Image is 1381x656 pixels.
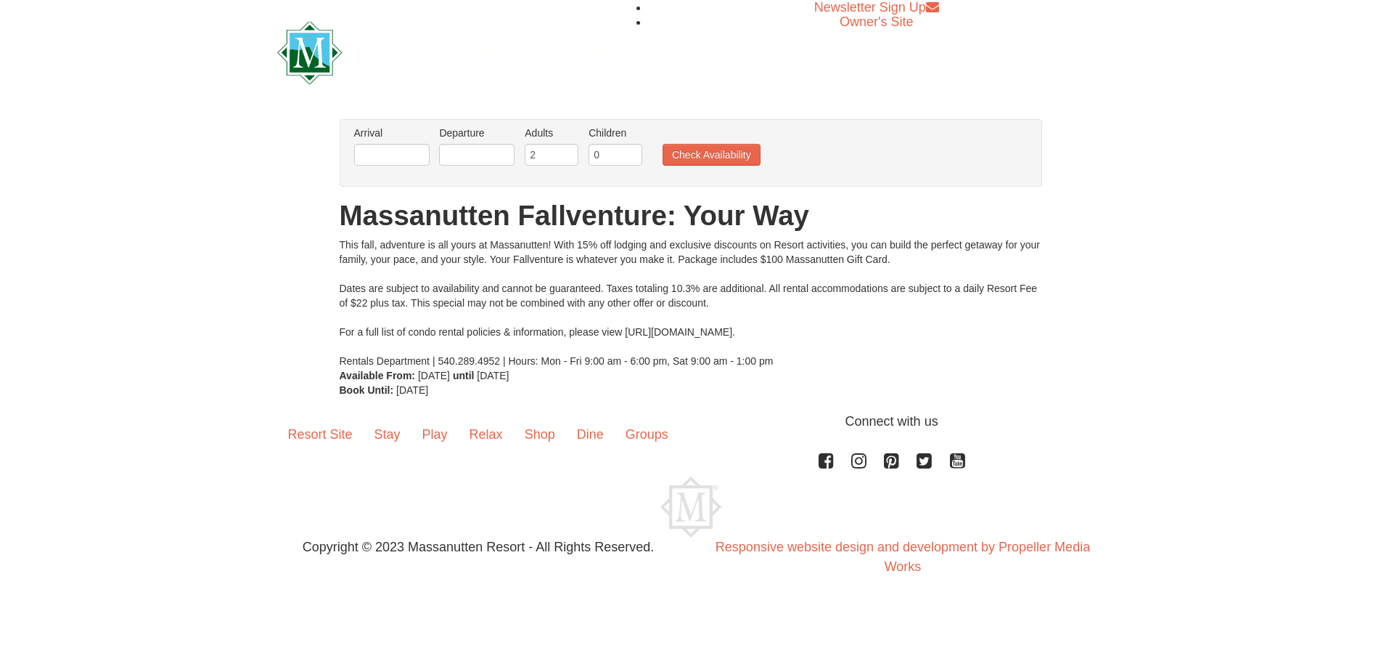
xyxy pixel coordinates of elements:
p: Copyright © 2023 Massanutten Resort - All Rights Reserved. [266,538,691,557]
label: Departure [439,126,515,140]
a: Play [411,412,459,457]
a: Groups [615,412,679,457]
a: Dine [566,412,615,457]
strong: Available From: [340,370,416,381]
img: Massanutten Resort Logo [277,21,610,84]
span: [DATE] [418,370,450,381]
a: Stay [364,412,411,457]
strong: Book Until: [340,384,394,396]
a: Responsive website design and development by Propeller Media Works [716,540,1090,574]
strong: until [453,370,475,381]
a: Shop [514,412,566,457]
label: Arrival [354,126,430,140]
a: Massanutten Resort [277,33,610,68]
label: Adults [525,126,578,140]
a: Resort Site [277,412,364,457]
button: Check Availability [663,144,761,166]
p: Connect with us [277,412,1105,432]
span: [DATE] [477,370,509,381]
a: Owner's Site [840,15,913,29]
div: This fall, adventure is all yours at Massanutten! With 15% off lodging and exclusive discounts on... [340,238,1042,368]
img: Massanutten Resort Logo [660,477,721,538]
h1: Massanutten Fallventure: Your Way [340,201,1042,230]
label: Children [589,126,642,140]
a: Relax [459,412,514,457]
span: [DATE] [396,384,428,396]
